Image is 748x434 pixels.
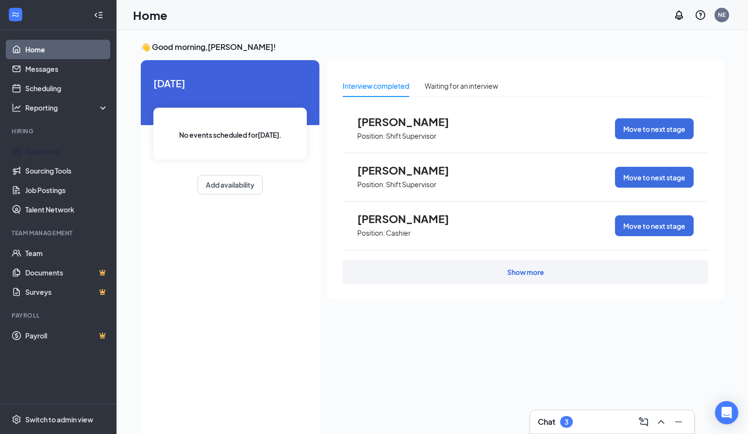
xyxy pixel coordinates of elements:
a: SurveysCrown [25,282,108,302]
div: Team Management [12,229,106,237]
svg: Settings [12,415,21,424]
div: Hiring [12,127,106,135]
svg: Minimize [673,416,684,428]
a: Home [25,40,108,59]
div: Reporting [25,103,109,113]
button: Move to next stage [615,167,694,188]
p: Position: [357,131,385,141]
button: ChevronUp [653,414,669,430]
button: ComposeMessage [636,414,651,430]
a: Applicants [25,142,108,161]
div: Show more [507,267,544,277]
svg: QuestionInfo [695,9,706,21]
div: Open Intercom Messenger [715,401,738,424]
svg: Analysis [12,103,21,113]
div: Switch to admin view [25,415,93,424]
span: No events scheduled for [DATE] . [179,129,282,140]
span: [PERSON_NAME] [357,164,464,177]
a: Sourcing Tools [25,161,108,180]
p: Shift Supervisor [386,131,436,141]
svg: ComposeMessage [638,416,649,428]
a: Job Postings [25,180,108,200]
p: Shift Supervisor [386,180,436,189]
div: 3 [565,418,568,426]
button: Move to next stage [615,215,694,236]
h3: Chat [538,417,555,427]
svg: ChevronUp [655,416,667,428]
a: DocumentsCrown [25,263,108,282]
svg: WorkstreamLogo [11,10,20,19]
span: [PERSON_NAME] [357,212,464,225]
a: Talent Network [25,200,108,219]
p: Position: [357,228,385,238]
div: Interview completed [343,80,409,91]
p: Cashier [386,228,411,238]
h1: Home [133,7,167,23]
button: Add availability [198,175,263,194]
h3: 👋 Good morning, [PERSON_NAME] ! [141,42,724,52]
div: Waiting for an interview [425,80,498,91]
svg: Notifications [673,9,685,21]
a: Team [25,243,108,263]
p: Position: [357,180,385,189]
a: Scheduling [25,79,108,98]
span: [PERSON_NAME] [357,115,464,128]
a: PayrollCrown [25,326,108,345]
a: Messages [25,59,108,79]
button: Move to next stage [615,118,694,139]
div: Payroll [12,311,106,320]
button: Minimize [671,414,686,430]
span: [DATE] [153,76,307,91]
div: NE [718,11,726,19]
svg: Collapse [94,10,103,20]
